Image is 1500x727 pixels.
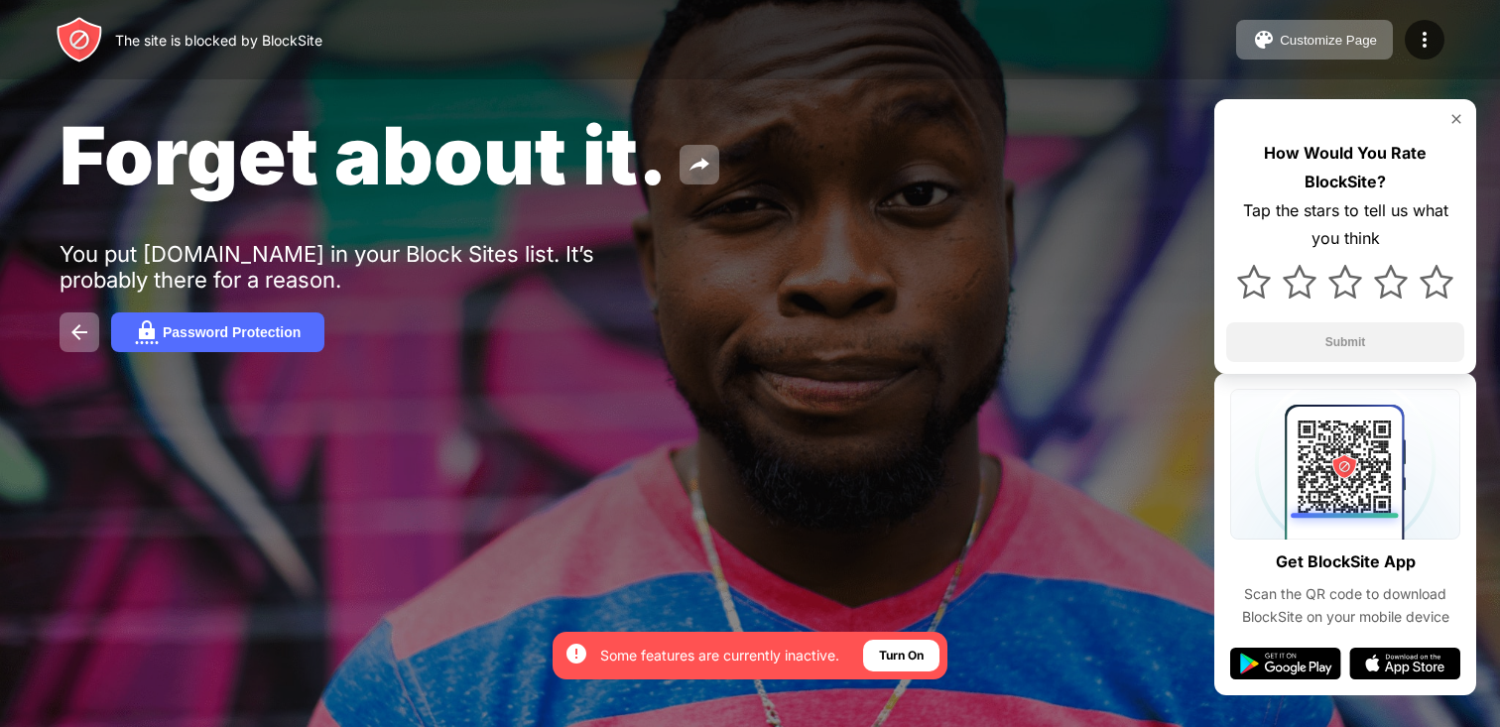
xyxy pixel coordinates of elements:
[163,324,301,340] div: Password Protection
[1280,33,1377,48] div: Customize Page
[60,107,668,203] span: Forget about it.
[1226,196,1464,254] div: Tap the stars to tell us what you think
[67,320,91,344] img: back.svg
[1283,265,1316,299] img: star.svg
[1226,322,1464,362] button: Submit
[1448,111,1464,127] img: rate-us-close.svg
[600,646,839,666] div: Some features are currently inactive.
[56,16,103,63] img: header-logo.svg
[564,642,588,666] img: error-circle-white.svg
[1328,265,1362,299] img: star.svg
[687,153,711,177] img: share.svg
[1230,648,1341,679] img: google-play.svg
[1276,547,1416,576] div: Get BlockSite App
[1236,20,1393,60] button: Customize Page
[135,320,159,344] img: password.svg
[879,646,924,666] div: Turn On
[1230,389,1460,540] img: qrcode.svg
[1226,139,1464,196] div: How Would You Rate BlockSite?
[60,241,673,293] div: You put [DOMAIN_NAME] in your Block Sites list. It’s probably there for a reason.
[1420,265,1453,299] img: star.svg
[1349,648,1460,679] img: app-store.svg
[1413,28,1437,52] img: menu-icon.svg
[1237,265,1271,299] img: star.svg
[1230,583,1460,628] div: Scan the QR code to download BlockSite on your mobile device
[115,32,322,49] div: The site is blocked by BlockSite
[1374,265,1408,299] img: star.svg
[111,312,324,352] button: Password Protection
[1252,28,1276,52] img: pallet.svg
